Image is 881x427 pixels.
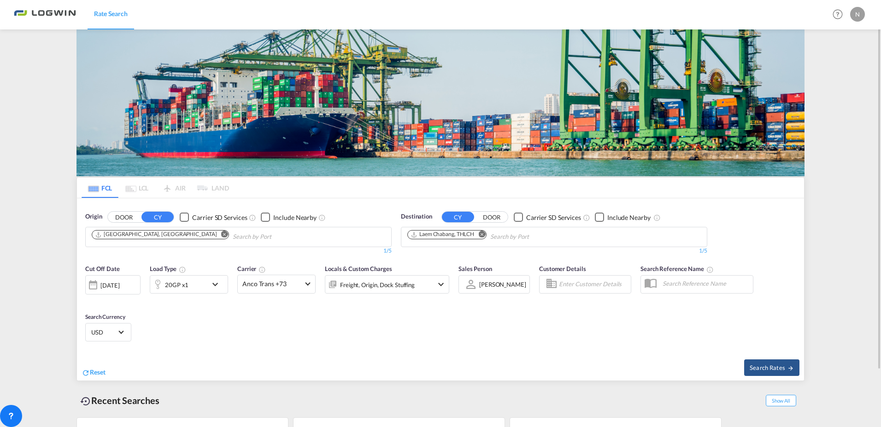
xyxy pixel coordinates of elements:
md-checkbox: Checkbox No Ink [595,212,651,222]
span: Help [830,6,846,22]
div: Include Nearby [273,213,317,222]
button: DOOR [108,212,140,223]
button: DOOR [476,212,508,223]
md-icon: icon-chevron-down [210,279,225,290]
md-icon: icon-refresh [82,369,90,377]
input: Search Reference Name [658,277,753,290]
div: 1/5 [401,247,707,255]
span: Show All [766,395,796,406]
span: Anco Trans +73 [242,279,302,289]
div: Recent Searches [76,390,163,411]
span: Reset [90,368,106,376]
span: Origin [85,212,102,221]
md-chips-wrap: Chips container. Use arrow keys to select chips. [406,227,581,244]
input: Enter Customer Details [559,277,628,291]
div: N [850,7,865,22]
img: bc73a0e0d8c111efacd525e4c8ad7d32.png [14,4,76,25]
span: Search Currency [85,313,125,320]
span: Rate Search [94,10,128,17]
span: Cut Off Date [85,265,120,272]
div: Freight Origin Dock Stuffing [340,278,415,291]
div: Carrier SD Services [526,213,581,222]
md-icon: Unchecked: Ignores neighbouring ports when fetching rates.Checked : Includes neighbouring ports w... [318,214,326,221]
div: [PERSON_NAME] [479,281,526,288]
button: Search Ratesicon-arrow-right [744,359,799,376]
md-icon: icon-backup-restore [80,396,91,407]
md-checkbox: Checkbox No Ink [514,212,581,222]
span: Destination [401,212,432,221]
span: Carrier [237,265,266,272]
div: Help [830,6,850,23]
img: bild-fuer-ratentool.png [76,29,805,176]
div: Laem Chabang, THLCH [411,231,474,238]
div: Press delete to remove this chip. [411,231,476,238]
div: 20GP x1icon-chevron-down [150,275,228,294]
md-checkbox: Checkbox No Ink [261,212,317,222]
md-icon: Unchecked: Ignores neighbouring ports when fetching rates.Checked : Includes neighbouring ports w... [653,214,661,221]
div: [DATE] [85,275,141,294]
md-select: Select Currency: $ USDUnited States Dollar [90,325,126,339]
input: Chips input. [490,230,578,244]
md-tab-item: FCL [82,178,118,198]
div: OriginDOOR CY Checkbox No InkUnchecked: Search for CY (Container Yard) services for all selected ... [77,198,804,380]
span: Locals & Custom Charges [325,265,392,272]
span: Sales Person [458,265,492,272]
md-icon: The selected Trucker/Carrierwill be displayed in the rate results If the rates are from another f... [258,266,266,273]
button: Remove [472,231,486,240]
span: Customer Details [539,265,586,272]
div: [DATE] [100,281,119,289]
md-pagination-wrapper: Use the left and right arrow keys to navigate between tabs [82,178,229,198]
md-datepicker: Select [85,293,92,306]
span: USD [91,328,117,336]
div: 20GP x1 [165,278,188,291]
span: Search Reference Name [640,265,714,272]
button: CY [442,212,474,222]
md-icon: icon-chevron-down [435,279,446,290]
div: icon-refreshReset [82,368,106,378]
button: Remove [215,231,229,240]
div: Hamburg, DEHAM [95,231,217,238]
md-select: Sales Person: Nadja Abel [478,277,527,291]
button: CY [141,212,174,222]
md-icon: icon-information-outline [179,266,186,273]
md-icon: Unchecked: Search for CY (Container Yard) services for all selected carriers.Checked : Search for... [583,214,590,221]
div: Carrier SD Services [192,213,247,222]
md-icon: icon-arrow-right [787,365,794,371]
md-checkbox: Checkbox No Ink [180,212,247,222]
div: Freight Origin Dock Stuffingicon-chevron-down [325,275,449,294]
span: Load Type [150,265,186,272]
span: Search Rates [750,364,794,371]
md-chips-wrap: Chips container. Use arrow keys to select chips. [90,227,324,244]
div: Press delete to remove this chip. [95,231,218,238]
md-icon: Unchecked: Search for CY (Container Yard) services for all selected carriers.Checked : Search for... [249,214,256,221]
div: Include Nearby [607,213,651,222]
md-icon: Your search will be saved by the below given name [706,266,714,273]
div: 1/5 [85,247,392,255]
input: Chips input. [233,230,320,244]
